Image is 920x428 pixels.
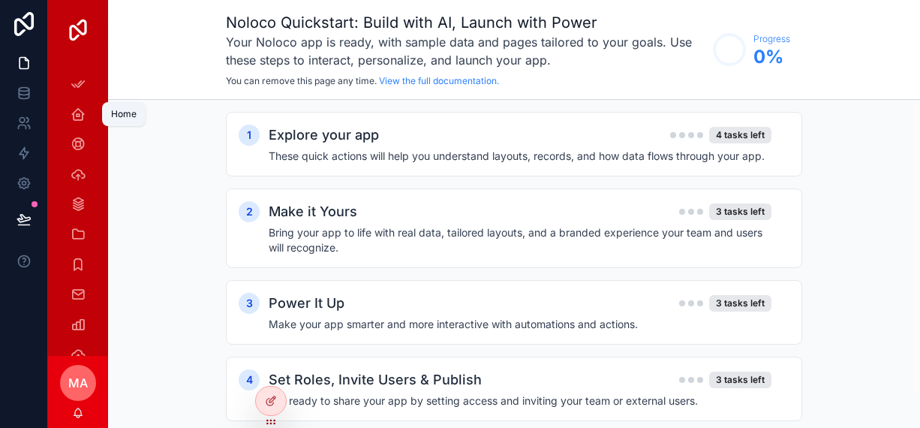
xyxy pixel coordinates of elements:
[68,374,88,392] span: ma
[379,75,499,86] a: View the full documentation.
[753,33,790,45] span: Progress
[226,75,377,86] span: You can remove this page any time.
[66,18,90,42] img: App logo
[111,108,137,120] div: Home
[753,45,790,69] span: 0 %
[226,33,705,69] h3: Your Noloco app is ready, with sample data and pages tailored to your goals. Use these steps to i...
[48,60,108,356] div: scrollable content
[226,12,705,33] h1: Noloco Quickstart: Build with AI, Launch with Power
